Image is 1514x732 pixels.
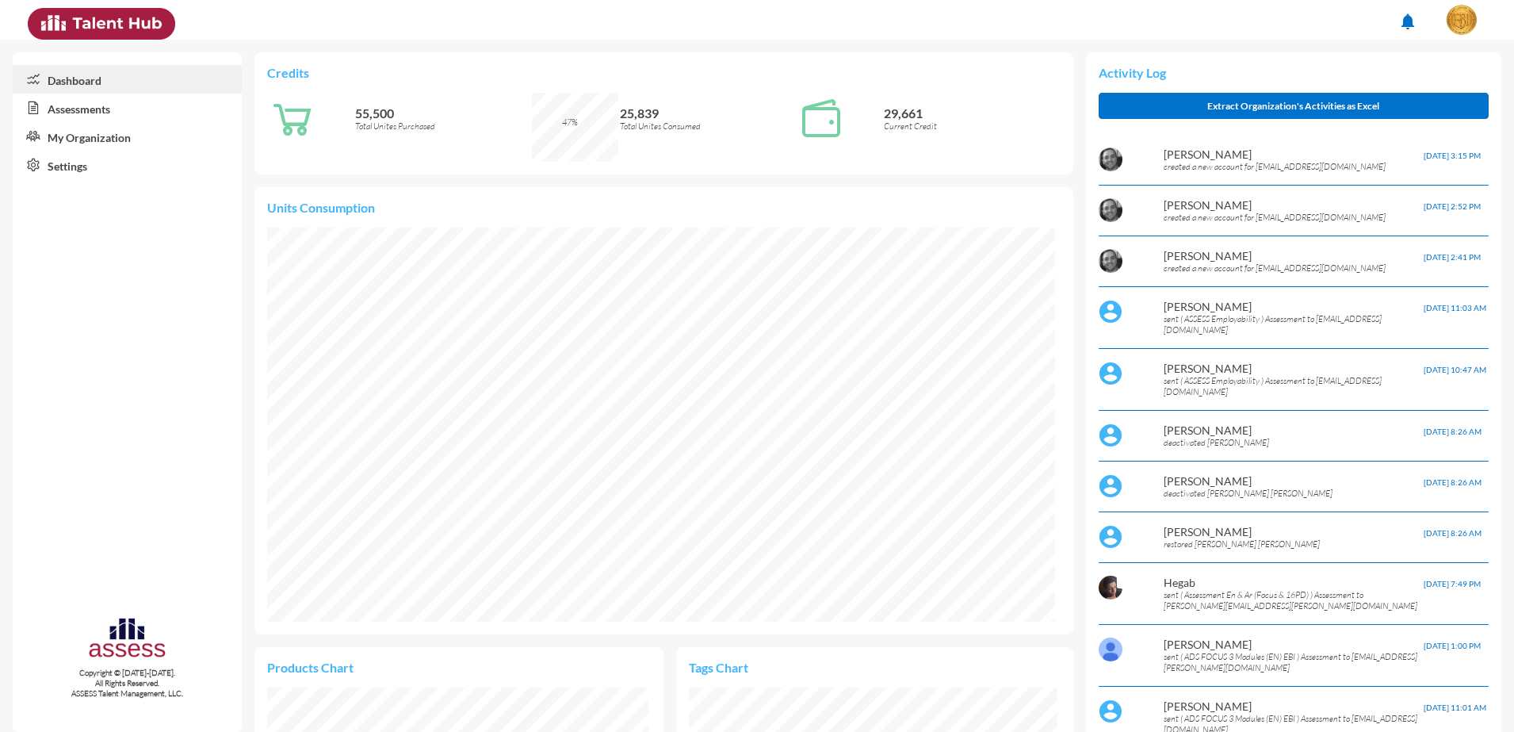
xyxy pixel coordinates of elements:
[1099,65,1489,80] p: Activity Log
[1424,477,1482,487] span: [DATE] 8:26 AM
[620,105,796,121] p: 25,839
[1424,427,1482,436] span: [DATE] 8:26 AM
[1164,638,1424,651] p: [PERSON_NAME]
[1099,198,1122,222] img: AOh14GigaHH8sHFAKTalDol_Rto9g2wtRCd5DeEZ-VfX2Q
[1424,528,1482,538] span: [DATE] 8:26 AM
[1099,699,1122,723] img: default%20profile%20image.svg
[1164,362,1424,375] p: [PERSON_NAME]
[1099,638,1122,661] img: AOh14Gi7Q8_hJbo2YyL7eUnkQLRj8lxRJ-fU1Xxtrk36_PcKP4D1QTr221S62ikFbGVP1yUype625yguIPWvpbRG-eErVBB5k...
[1164,148,1424,161] p: [PERSON_NAME]
[1099,525,1122,549] img: default%20profile%20image.svg
[1164,437,1424,448] p: deactivated [PERSON_NAME]
[1164,313,1424,335] p: sent ( ASSESS Employability ) Assessment to [EMAIL_ADDRESS][DOMAIN_NAME]
[13,122,242,151] a: My Organization
[1164,488,1424,499] p: deactivated [PERSON_NAME] [PERSON_NAME]
[689,660,874,675] p: Tags Chart
[1424,151,1481,160] span: [DATE] 3:15 PM
[1164,300,1424,313] p: [PERSON_NAME]
[1164,212,1424,223] p: created a new account for [EMAIL_ADDRESS][DOMAIN_NAME]
[1424,303,1486,312] span: [DATE] 11:03 AM
[1099,474,1122,498] img: default%20profile%20image.svg
[267,200,1061,215] p: Units Consumption
[1099,300,1122,324] img: default%20profile%20image.svg
[1164,589,1424,611] p: sent ( Assessment En & Ar (Focus & 16PD) ) Assessment to [PERSON_NAME][EMAIL_ADDRESS][PERSON_NAME...
[1164,198,1424,212] p: [PERSON_NAME]
[87,615,167,665] img: assesscompany-logo.png
[1164,474,1424,488] p: [PERSON_NAME]
[267,660,459,675] p: Products Chart
[13,65,242,94] a: Dashboard
[1424,365,1486,374] span: [DATE] 10:47 AM
[562,117,578,128] span: 47%
[13,151,242,179] a: Settings
[1398,12,1417,31] mat-icon: notifications
[1099,576,1122,604] img: 68386ba0-395a-11eb-a8f6-11cf858b2db6_%D9%A2%D9%A0%D9%A1%D9%A6%D9%A0%D9%A3%D9%A2%D9%A2_%D9%A0%D9%A...
[1164,423,1424,437] p: [PERSON_NAME]
[1424,201,1481,211] span: [DATE] 2:52 PM
[1164,161,1424,172] p: created a new account for [EMAIL_ADDRESS][DOMAIN_NAME]
[620,121,796,132] p: Total Unites Consumed
[1099,423,1122,447] img: default%20profile%20image.svg
[1424,703,1486,712] span: [DATE] 11:01 AM
[1164,525,1424,538] p: [PERSON_NAME]
[1099,249,1122,273] img: AOh14GigaHH8sHFAKTalDol_Rto9g2wtRCd5DeEZ-VfX2Q
[1424,579,1481,588] span: [DATE] 7:49 PM
[1164,576,1424,589] p: Hegab
[13,94,242,122] a: Assessments
[1424,641,1481,650] span: [DATE] 1:00 PM
[1164,263,1424,274] p: created a new account for [EMAIL_ADDRESS][DOMAIN_NAME]
[884,105,1060,121] p: 29,661
[1164,538,1424,550] p: restored [PERSON_NAME] [PERSON_NAME]
[13,668,242,699] p: Copyright © [DATE]-[DATE]. All Rights Reserved. ASSESS Talent Management, LLC.
[1099,93,1489,119] button: Extract Organization's Activities as Excel
[267,65,1061,80] p: Credits
[1164,699,1424,713] p: [PERSON_NAME]
[355,121,531,132] p: Total Unites Purchased
[1164,651,1424,673] p: sent ( ADS FOCUS 3 Modules (EN) EBI ) Assessment to [EMAIL_ADDRESS][PERSON_NAME][DOMAIN_NAME]
[884,121,1060,132] p: Current Credit
[1164,375,1424,397] p: sent ( ASSESS Employability ) Assessment to [EMAIL_ADDRESS][DOMAIN_NAME]
[1164,249,1424,263] p: [PERSON_NAME]
[1099,148,1122,171] img: AOh14GigaHH8sHFAKTalDol_Rto9g2wtRCd5DeEZ-VfX2Q
[1099,362,1122,385] img: default%20profile%20image.svg
[1424,252,1481,262] span: [DATE] 2:41 PM
[355,105,531,121] p: 55,500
